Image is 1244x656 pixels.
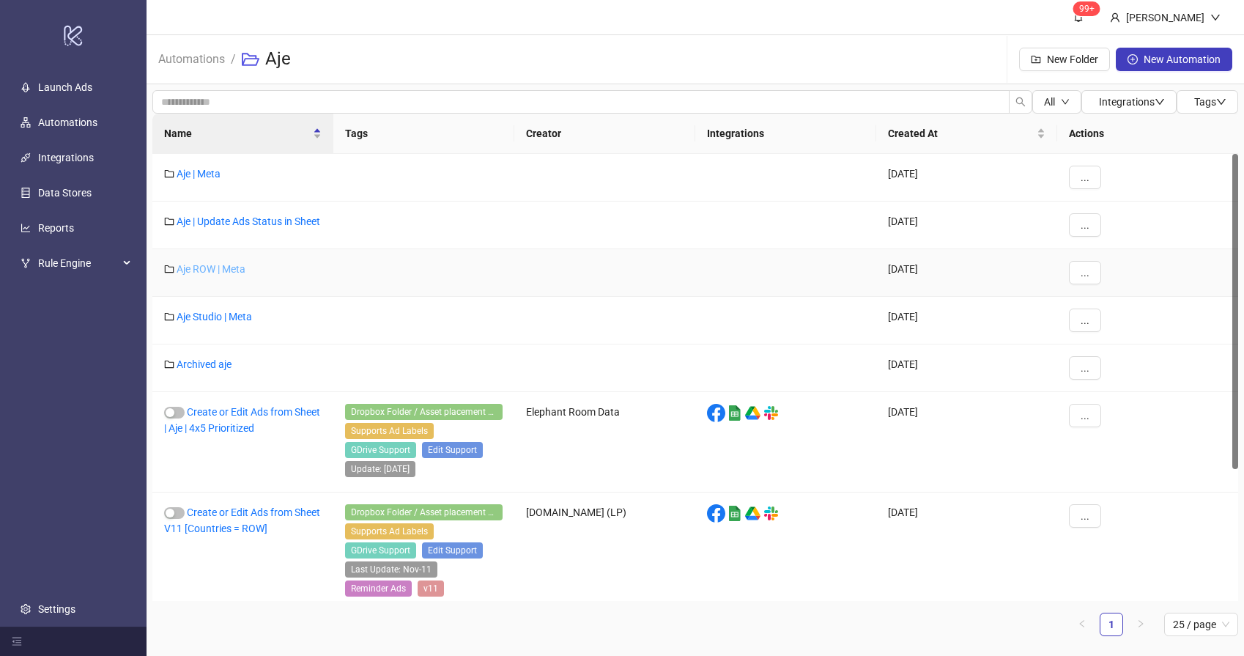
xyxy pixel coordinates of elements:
button: ... [1069,166,1101,189]
span: down [1155,97,1165,107]
span: ... [1081,510,1089,522]
button: ... [1069,404,1101,427]
div: [PERSON_NAME] [1120,10,1210,26]
span: All [1044,96,1055,108]
h3: Aje [265,48,291,71]
span: Rule Engine [38,248,119,278]
button: right [1129,613,1152,636]
button: left [1070,613,1094,636]
span: folder [164,264,174,274]
span: Reminder Ads [345,581,412,597]
th: Creator [514,114,695,154]
div: [DATE] [876,154,1057,202]
div: [DATE] [876,202,1057,249]
div: [DATE] [876,297,1057,344]
span: folder [164,169,174,179]
span: down [1061,97,1070,106]
a: Automations [38,117,97,128]
button: ... [1069,309,1101,332]
a: Integrations [38,152,94,163]
span: Edit Support [422,442,483,458]
span: Dropbox Folder / Asset placement detection [345,504,503,520]
span: Name [164,125,310,141]
span: Last Update: Nov-11 [345,561,437,578]
a: Aje | Meta [177,168,221,180]
span: Integrations [1099,96,1165,108]
span: folder [164,216,174,226]
span: ... [1081,267,1089,279]
span: Supports Ad Labels [345,423,434,439]
th: Created At [876,114,1057,154]
span: plus-circle [1128,54,1138,65]
button: New Automation [1116,48,1232,71]
a: Archived aje [177,358,232,370]
div: [DATE] [876,493,1057,612]
th: Tags [333,114,514,154]
span: bell [1073,12,1084,22]
span: ... [1081,219,1089,231]
a: 1 [1100,613,1122,635]
a: Create or Edit Ads from Sheet | Aje | 4x5 Prioritized [164,406,320,434]
button: ... [1069,356,1101,380]
span: ... [1081,410,1089,421]
button: Integrationsdown [1081,90,1177,114]
a: Reports [38,222,74,234]
span: menu-fold [12,636,22,646]
span: search [1015,97,1026,107]
span: user [1110,12,1120,23]
a: Aje Studio | Meta [177,311,252,323]
sup: 1566 [1073,1,1100,16]
div: Elephant Room Data [514,392,695,493]
div: [DOMAIN_NAME] (LP) [514,493,695,612]
span: GDrive Support [345,442,416,458]
li: 1 [1100,613,1123,636]
span: folder-add [1031,54,1041,65]
a: Automations [155,50,228,66]
a: Launch Ads [38,81,92,93]
div: [DATE] [876,249,1057,297]
button: ... [1069,261,1101,284]
span: Supports Ad Labels [345,523,434,539]
button: Alldown [1032,90,1081,114]
li: / [231,36,236,83]
div: Page Size [1164,613,1238,636]
div: [DATE] [876,344,1057,392]
a: Aje | Update Ads Status in Sheet [177,215,320,227]
th: Name [152,114,333,154]
li: Next Page [1129,613,1152,636]
span: New Automation [1144,54,1221,65]
span: left [1078,619,1086,628]
span: ... [1081,172,1089,183]
span: right [1136,619,1145,628]
span: Edit Support [422,542,483,559]
span: ... [1081,362,1089,374]
a: Aje ROW | Meta [177,263,245,275]
button: ... [1069,213,1101,237]
li: Previous Page [1070,613,1094,636]
span: GDrive Support [345,542,416,559]
span: down [1210,12,1221,23]
span: Tags [1194,96,1226,108]
span: 25 / page [1173,613,1229,635]
th: Integrations [695,114,876,154]
span: folder-open [242,51,259,68]
span: Update: 21-10-2024 [345,461,415,477]
span: New Folder [1047,54,1098,65]
span: folder [164,359,174,369]
span: v11 [418,581,444,597]
a: Create or Edit Ads from Sheet V11 [Countries = ROW] [164,506,320,534]
button: Tagsdown [1177,90,1238,114]
div: [DATE] [876,392,1057,493]
th: Actions [1057,114,1238,154]
span: down [1216,97,1226,107]
span: ... [1081,314,1089,326]
a: Settings [38,603,75,615]
span: folder [164,312,174,322]
span: Dropbox Folder / Asset placement detection [345,404,503,420]
a: Data Stores [38,187,92,199]
button: ... [1069,504,1101,528]
span: Created At [888,125,1034,141]
button: New Folder [1019,48,1110,71]
span: fork [21,258,31,268]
